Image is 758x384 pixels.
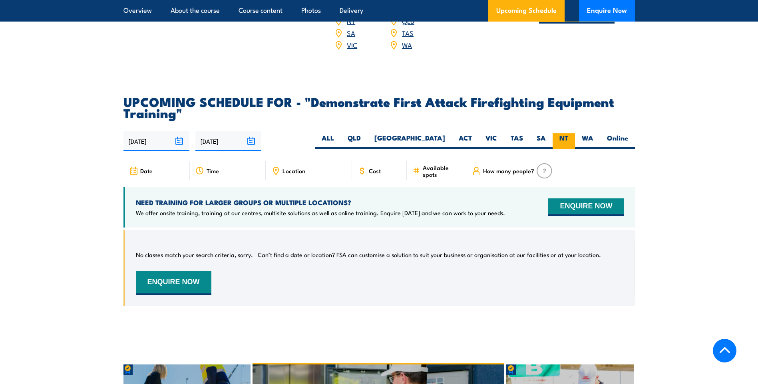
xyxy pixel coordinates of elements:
[341,133,368,149] label: QLD
[369,167,381,174] span: Cost
[315,133,341,149] label: ALL
[283,167,305,174] span: Location
[452,133,479,149] label: ACT
[423,164,461,178] span: Available spots
[530,133,553,149] label: SA
[402,28,414,38] a: TAS
[140,167,153,174] span: Date
[504,133,530,149] label: TAS
[123,96,635,118] h2: UPCOMING SCHEDULE FOR - "Demonstrate First Attack Firefighting Equipment Training"
[483,167,534,174] span: How many people?
[402,16,414,26] a: QLD
[347,40,357,49] a: VIC
[368,133,452,149] label: [GEOGRAPHIC_DATA]
[347,16,355,26] a: NT
[575,133,600,149] label: WA
[123,131,189,151] input: From date
[258,251,601,259] p: Can’t find a date or location? FSA can customise a solution to suit your business or organisation...
[553,133,575,149] label: NT
[402,40,412,49] a: WA
[548,198,624,216] button: ENQUIRE NOW
[479,133,504,149] label: VIC
[600,133,635,149] label: Online
[136,198,505,207] h4: NEED TRAINING FOR LARGER GROUPS OR MULTIPLE LOCATIONS?
[136,251,253,259] p: No classes match your search criteria, sorry.
[136,209,505,217] p: We offer onsite training, training at our centres, multisite solutions as well as online training...
[195,131,261,151] input: To date
[207,167,219,174] span: Time
[347,28,355,38] a: SA
[136,271,211,295] button: ENQUIRE NOW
